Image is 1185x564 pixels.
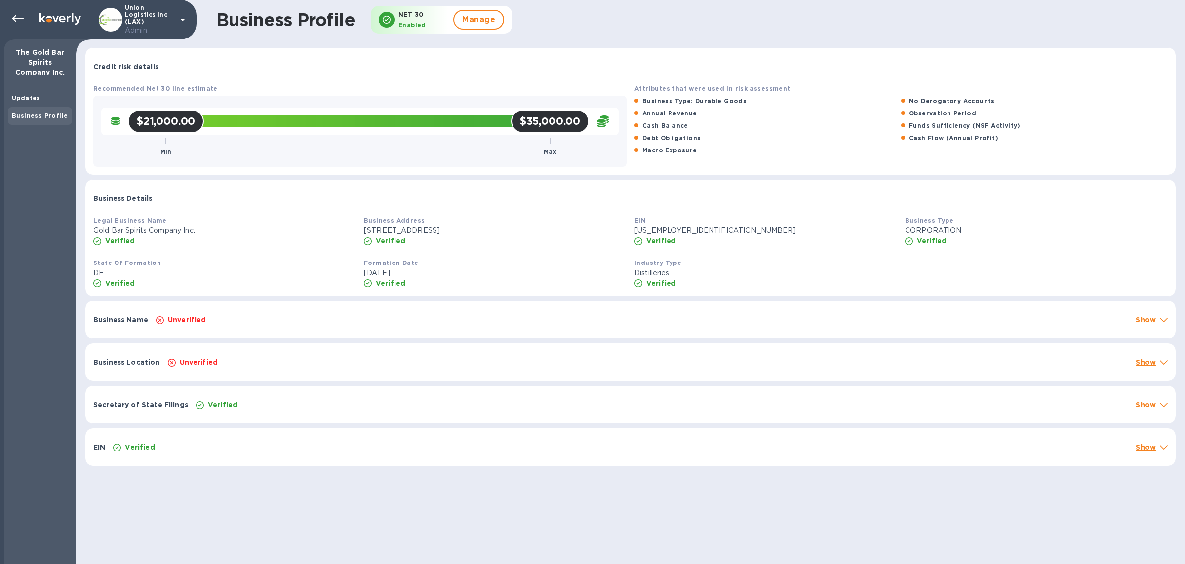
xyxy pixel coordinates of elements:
[1136,315,1156,325] p: Show
[364,226,627,236] p: [STREET_ADDRESS]
[642,122,688,129] b: Cash Balance
[642,110,697,117] b: Annual Revenue
[208,400,237,410] p: Verified
[364,268,627,278] p: [DATE]
[180,357,218,367] p: Unverified
[125,25,174,36] p: Admin
[93,357,160,367] p: Business Location
[168,315,206,325] p: Unverified
[917,236,947,246] p: Verified
[520,115,580,127] h2: $35,000.00
[125,442,155,452] p: Verified
[642,97,747,105] b: Business Type: Durable Goods
[93,85,218,92] b: Recommended Net 30 line estimate
[105,236,135,246] p: Verified
[105,278,135,288] p: Verified
[12,112,68,119] b: Business Profile
[642,134,701,142] b: Debt Obligations
[85,386,1176,423] div: Secretary of State FilingsVerifiedShow
[137,115,195,127] h2: $21,000.00
[93,442,105,452] p: EIN
[634,217,646,224] b: EIN
[905,217,953,224] b: Business Type
[93,400,188,410] p: Secretary of State Filings
[93,217,167,224] b: Legal Business Name
[93,62,158,72] p: Credit risk details
[544,148,556,155] b: Max
[93,315,148,325] p: Business Name
[216,9,355,30] h1: Business Profile
[634,268,897,278] p: Distilleries
[1136,400,1156,410] p: Show
[93,193,152,203] p: Business Details
[909,110,976,117] b: Observation Period
[642,147,697,154] b: Macro Exposure
[646,278,676,288] p: Verified
[909,97,995,105] b: No Derogatory Accounts
[905,226,1168,236] p: CORPORATION
[909,134,998,142] b: Cash Flow (Annual Profit)
[93,268,356,278] p: DE
[398,11,423,18] b: NET 30
[376,278,405,288] p: Verified
[85,180,1176,211] div: Business Details
[376,236,405,246] p: Verified
[364,259,419,266] b: Formation Date
[1136,442,1156,452] p: Show
[39,13,81,25] img: Logo
[453,10,504,30] button: Manage
[85,48,1176,79] div: Credit risk details
[909,122,1021,129] b: Funds Sufficiency (NSF Activity)
[364,217,425,224] b: Business Address
[85,301,1176,338] div: Business NameUnverifiedShow
[160,148,172,155] b: Min
[125,4,174,36] p: Union Logistics Inc (LAX)
[462,14,495,26] span: Manage
[646,236,676,246] p: Verified
[634,85,790,92] b: Attributes that were used in risk assessment
[12,94,40,102] b: Updates
[93,259,161,266] b: State Of Formation
[93,226,356,236] p: Gold Bar Spirits Company Inc.
[85,428,1176,466] div: EINVerifiedShow
[634,226,897,236] p: [US_EMPLOYER_IDENTIFICATION_NUMBER]
[85,343,1176,381] div: Business LocationUnverifiedShow
[398,21,426,29] b: Enabled
[12,47,68,77] p: The Gold Bar Spirits Company Inc.
[1136,357,1156,367] p: Show
[634,259,681,266] b: Industry Type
